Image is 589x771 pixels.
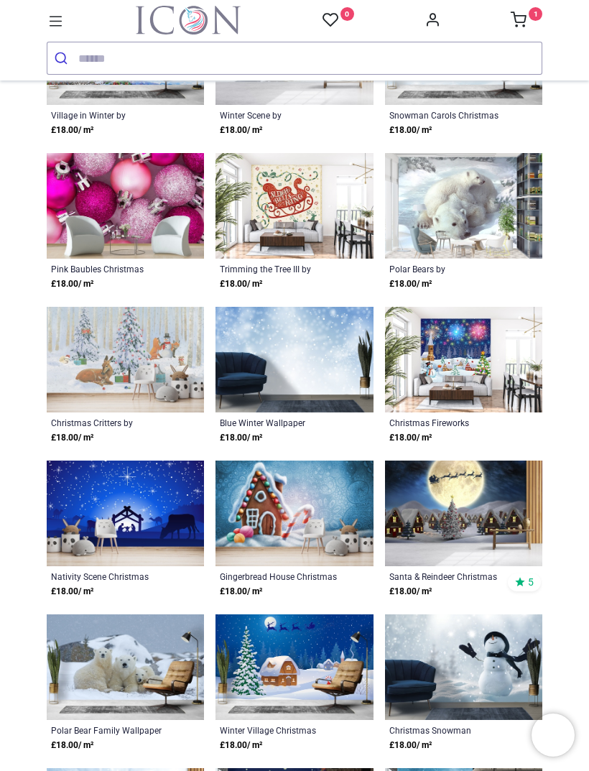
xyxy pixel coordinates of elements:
a: Pink Baubles Christmas Wallpaper [51,263,170,274]
strong: £ 18.00 / m² [51,277,93,291]
img: Icon Wall Stickers [136,6,241,34]
a: Trimming the Tree III by [PERSON_NAME] [220,263,339,274]
a: Gingerbread House Christmas Wallpaper [220,571,339,582]
a: Christmas Fireworks Wallpaper [389,417,509,428]
a: Santa & Reindeer Christmas Village Wallpaper [389,571,509,582]
strong: £ 18.00 / m² [220,124,262,137]
strong: £ 18.00 / m² [220,431,262,445]
a: Polar Bear Family Wallpaper [51,724,170,736]
img: Polar Bears Wall Mural by Elena Dudina [385,153,542,259]
strong: £ 18.00 / m² [220,585,262,599]
img: Polar Bear Family Wall Mural Wallpaper [47,614,204,720]
strong: £ 18.00 / m² [51,739,93,752]
img: Blue Winter Wall Mural Wallpaper [215,307,373,412]
strong: £ 18.00 / m² [220,739,262,752]
img: Trimming the Tree III Wall Mural by Janelle Penner [215,153,373,259]
strong: £ 18.00 / m² [389,277,432,291]
img: Pink Baubles Christmas Wall Mural Wallpaper [47,153,204,259]
strong: £ 18.00 / m² [220,277,262,291]
a: Snowman Carols Christmas Wallpaper [389,109,509,121]
a: Account Info [425,16,440,27]
strong: £ 18.00 / m² [389,124,432,137]
strong: £ 18.00 / m² [389,431,432,445]
sup: 0 [340,7,354,21]
img: Nativity Scene Christmas Wall Mural Wallpaper [47,461,204,566]
img: Santa & Reindeer Christmas Village Wall Mural Wallpaper [385,461,542,566]
strong: £ 18.00 / m² [389,585,432,599]
a: Nativity Scene Christmas Wallpaper [51,571,170,582]
a: Winter Village Christmas Scene Wallpaper [220,724,339,736]
a: Blue Winter Wallpaper [220,417,339,428]
img: Happy Christmas Snowman Wall Mural Wallpaper [385,614,542,720]
a: Logo of Icon Wall Stickers [136,6,241,34]
strong: £ 18.00 / m² [51,431,93,445]
span: 5 [528,576,534,588]
a: Christmas Snowman Wallpaper [389,724,509,736]
sup: 1 [529,7,542,21]
img: Christmas Critters Wall Mural by Emily Adams [47,307,204,412]
iframe: Brevo live chat [532,714,575,757]
img: Gingerbread House Christmas Wall Mural Wallpaper [215,461,373,566]
strong: £ 18.00 / m² [51,585,93,599]
strong: £ 18.00 / m² [51,124,93,137]
a: Christmas Critters by [PERSON_NAME] [51,417,170,428]
a: 1 [511,16,542,27]
a: Polar Bears by [PERSON_NAME] [389,263,509,274]
img: Christmas Fireworks Wall Mural Wallpaper [385,307,542,412]
a: Winter Scene by [PERSON_NAME] [220,109,339,121]
button: Submit [47,42,78,74]
strong: £ 18.00 / m² [389,739,432,752]
a: 0 [323,11,354,29]
a: Village in Winter by [PERSON_NAME] [51,109,170,121]
img: Winter Village Christmas Scene Wall Mural Wallpaper [215,614,373,720]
